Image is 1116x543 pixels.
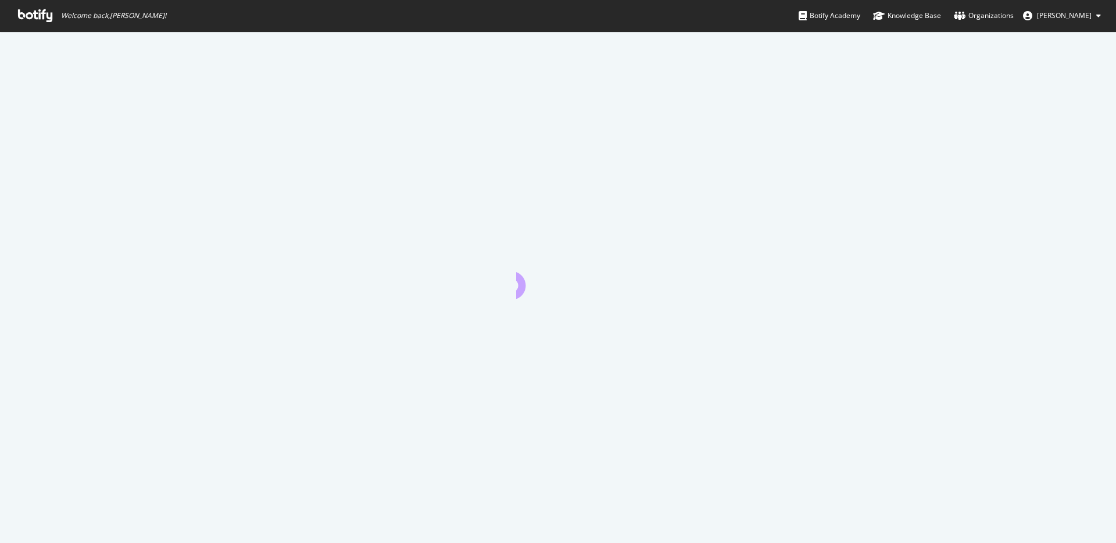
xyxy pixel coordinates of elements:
[873,10,941,22] div: Knowledge Base
[1037,10,1092,20] span: Paula Richardson
[954,10,1014,22] div: Organizations
[799,10,860,22] div: Botify Academy
[61,11,166,20] span: Welcome back, [PERSON_NAME] !
[1014,6,1110,25] button: [PERSON_NAME]
[516,257,600,299] div: animation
